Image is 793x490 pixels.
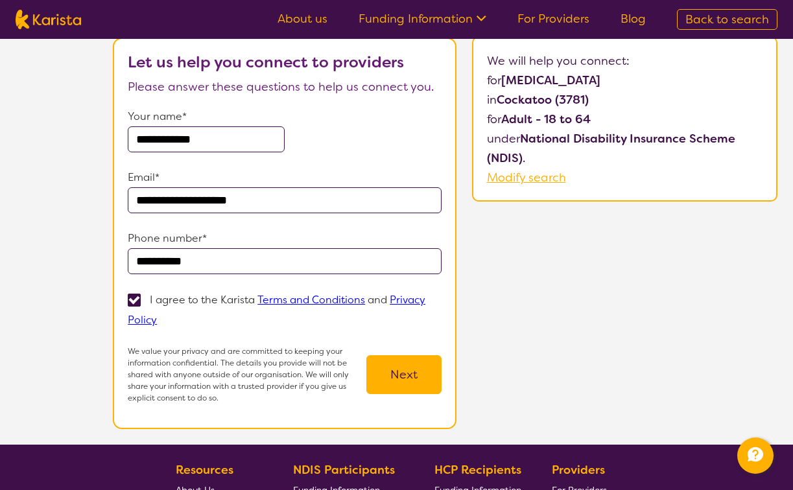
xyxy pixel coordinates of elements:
[128,168,442,187] p: Email*
[487,131,735,166] b: National Disability Insurance Scheme (NDIS)
[278,11,327,27] a: About us
[128,107,442,126] p: Your name*
[497,92,589,108] b: Cockatoo (3781)
[176,462,233,478] b: Resources
[621,11,646,27] a: Blog
[16,10,81,29] img: Karista logo
[257,293,365,307] a: Terms and Conditions
[677,9,777,30] a: Back to search
[487,110,763,129] p: for
[517,11,589,27] a: For Providers
[487,90,763,110] p: in
[685,12,769,27] span: Back to search
[501,111,591,127] b: Adult - 18 to 64
[366,355,442,394] button: Next
[501,73,600,88] b: [MEDICAL_DATA]
[128,345,366,404] p: We value your privacy and are committed to keeping your information confidential. The details you...
[487,51,763,71] p: We will help you connect:
[552,462,605,478] b: Providers
[737,437,774,474] button: Channel Menu
[434,462,521,478] b: HCP Recipients
[359,11,486,27] a: Funding Information
[487,170,566,185] a: Modify search
[128,77,442,97] p: Please answer these questions to help us connect you.
[487,71,763,90] p: for
[293,462,395,478] b: NDIS Participants
[487,129,763,168] p: under .
[128,229,442,248] p: Phone number*
[128,293,425,327] p: I agree to the Karista and
[128,52,404,73] b: Let us help you connect to providers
